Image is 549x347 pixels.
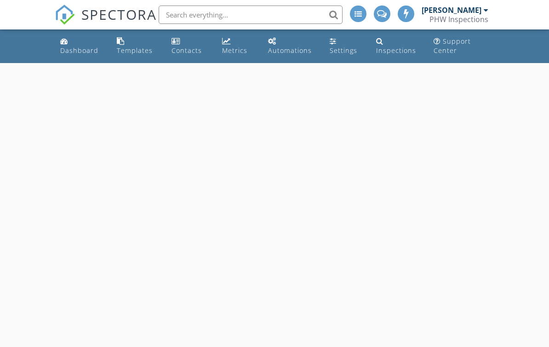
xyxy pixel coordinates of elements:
a: Automations (Advanced) [264,33,319,59]
div: Contacts [172,46,202,55]
div: Automations [268,46,312,55]
div: Support Center [434,37,471,55]
a: Dashboard [57,33,106,59]
input: Search everything... [159,6,343,24]
a: Metrics [218,33,257,59]
img: The Best Home Inspection Software - Spectora [55,5,75,25]
span: SPECTORA [81,5,157,24]
a: Templates [113,33,160,59]
div: Templates [117,46,153,55]
a: Contacts [168,33,211,59]
div: Dashboard [60,46,98,55]
a: Support Center [430,33,492,59]
div: Settings [330,46,357,55]
div: PHW Inspections [429,15,488,24]
a: SPECTORA [55,12,157,32]
div: Metrics [222,46,247,55]
a: Inspections [372,33,423,59]
div: Inspections [376,46,416,55]
div: [PERSON_NAME] [422,6,481,15]
a: Settings [326,33,365,59]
